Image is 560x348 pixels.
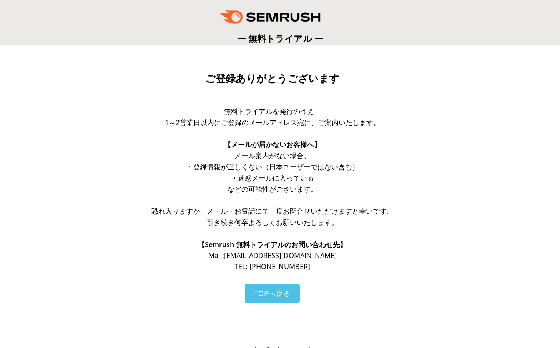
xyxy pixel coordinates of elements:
span: 恐れ入りますが、メール・お電話にて一度お問合せいただけますと幸いです。 [151,206,394,216]
span: ・登録情報が正しくない（日本ユーザーではない含む） [186,162,359,171]
span: Mail: [EMAIL_ADDRESS][DOMAIN_NAME] [208,251,337,260]
span: などの可能性がございます。 [228,184,317,194]
span: 【メールが届かないお客様へ】 [224,140,321,149]
span: TOPへ戻る [254,289,291,298]
span: TEL: [PHONE_NUMBER] [234,262,310,271]
span: ご登録ありがとうございます [205,73,339,84]
span: ・迷惑メールに入っている [231,173,314,182]
span: ー 無料トライアル ー [237,32,323,45]
span: メール案内がない場合、 [234,151,311,160]
span: 引き続き何卒よろしくお願いいたします。 [207,217,338,227]
span: 【Semrush 無料トライアルのお問い合わせ先】 [198,240,347,249]
span: 1～2営業日以内にご登録のメールアドレス宛に、ご案内いたします。 [165,118,380,127]
a: TOPへ戻る [245,284,300,303]
span: 無料トライアルを発行のうえ、 [224,107,321,116]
